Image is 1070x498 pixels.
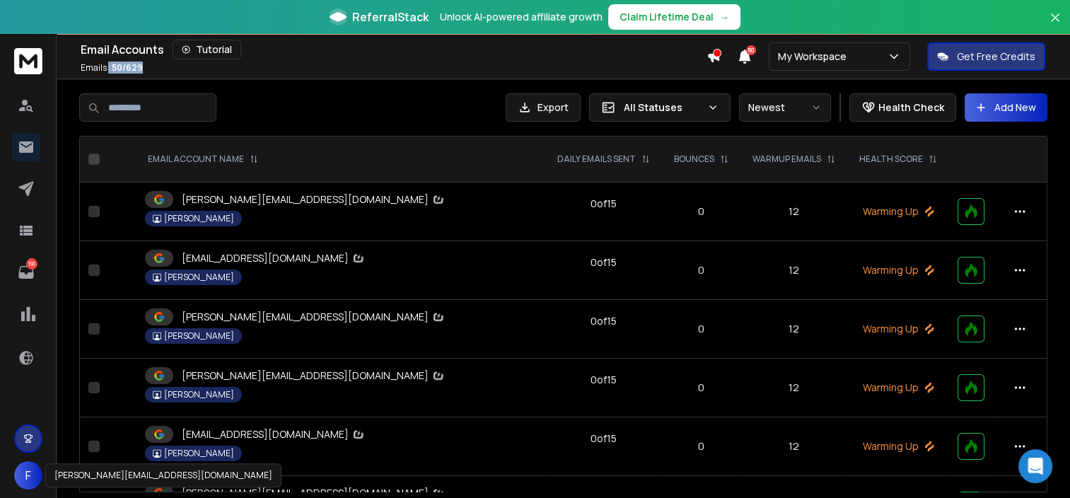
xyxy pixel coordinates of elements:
[557,154,636,165] p: DAILY EMAILS SENT
[670,322,732,336] p: 0
[164,213,234,224] p: [PERSON_NAME]
[746,45,756,55] span: 50
[856,439,941,453] p: Warming Up
[740,417,847,476] td: 12
[856,263,941,277] p: Warming Up
[856,381,941,395] p: Warming Up
[164,272,234,283] p: [PERSON_NAME]
[965,93,1047,122] button: Add New
[182,192,446,207] p: [PERSON_NAME][EMAIL_ADDRESS][DOMAIN_NAME]
[878,100,944,115] p: Health Check
[778,50,852,64] p: My Workspace
[351,251,366,266] img: Zapmail Logo
[719,10,729,24] span: →
[182,427,366,442] p: [EMAIL_ADDRESS][DOMAIN_NAME]
[859,154,923,165] p: HEALTH SCORE
[670,204,732,219] p: 0
[26,258,37,270] p: 191
[740,183,847,241] td: 12
[740,300,847,359] td: 12
[81,62,143,74] p: Emails :
[591,373,617,387] div: 0 of 15
[670,263,732,277] p: 0
[591,432,617,446] div: 0 of 15
[591,255,617,270] div: 0 of 15
[14,461,42,490] button: F
[12,258,40,286] a: 191
[740,359,847,417] td: 12
[674,154,714,165] p: BOUNCES
[182,310,446,325] p: [PERSON_NAME][EMAIL_ADDRESS][DOMAIN_NAME]
[431,369,446,383] img: Zapmail Logo
[182,251,366,266] p: [EMAIL_ADDRESS][DOMAIN_NAME]
[591,314,617,328] div: 0 of 15
[164,448,234,459] p: [PERSON_NAME]
[45,463,281,487] div: [PERSON_NAME][EMAIL_ADDRESS][DOMAIN_NAME]
[431,310,446,325] img: Zapmail Logo
[173,40,241,59] button: Tutorial
[957,50,1035,64] p: Get Free Credits
[752,154,821,165] p: WARMUP EMAILS
[148,154,258,165] div: EMAIL ACCOUNT NAME
[506,93,581,122] button: Export
[440,10,603,24] p: Unlock AI-powered affiliate growth
[927,42,1045,71] button: Get Free Credits
[1046,8,1064,42] button: Close banner
[591,197,617,211] div: 0 of 15
[608,4,740,30] button: Claim Lifetime Deal→
[739,93,831,122] button: Newest
[81,40,706,59] div: Email Accounts
[182,369,446,383] p: [PERSON_NAME][EMAIL_ADDRESS][DOMAIN_NAME]
[670,381,732,395] p: 0
[164,330,234,342] p: [PERSON_NAME]
[112,62,143,74] span: 50 / 629
[624,100,702,115] p: All Statuses
[164,389,234,400] p: [PERSON_NAME]
[352,8,429,25] span: ReferralStack
[740,241,847,300] td: 12
[849,93,956,122] button: Health Check
[351,427,366,442] img: Zapmail Logo
[856,322,941,336] p: Warming Up
[856,204,941,219] p: Warming Up
[1018,449,1052,483] div: Open Intercom Messenger
[431,192,446,207] img: Zapmail Logo
[670,439,732,453] p: 0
